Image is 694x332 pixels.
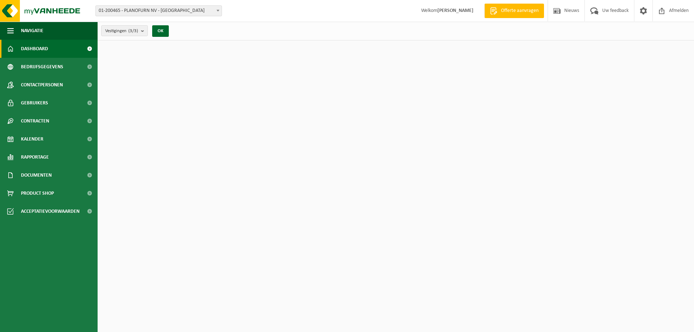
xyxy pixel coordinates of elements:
[105,26,138,36] span: Vestigingen
[499,7,540,14] span: Offerte aanvragen
[21,76,63,94] span: Contactpersonen
[21,202,80,220] span: Acceptatievoorwaarden
[21,184,54,202] span: Product Shop
[21,130,43,148] span: Kalender
[96,6,222,16] span: 01-200465 - PLANOFURN NV - WAREGEM
[21,112,49,130] span: Contracten
[21,22,43,40] span: Navigatie
[95,5,222,16] span: 01-200465 - PLANOFURN NV - WAREGEM
[152,25,169,37] button: OK
[437,8,474,13] strong: [PERSON_NAME]
[21,58,63,76] span: Bedrijfsgegevens
[21,166,52,184] span: Documenten
[101,25,148,36] button: Vestigingen(3/3)
[128,29,138,33] count: (3/3)
[484,4,544,18] a: Offerte aanvragen
[21,148,49,166] span: Rapportage
[21,94,48,112] span: Gebruikers
[21,40,48,58] span: Dashboard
